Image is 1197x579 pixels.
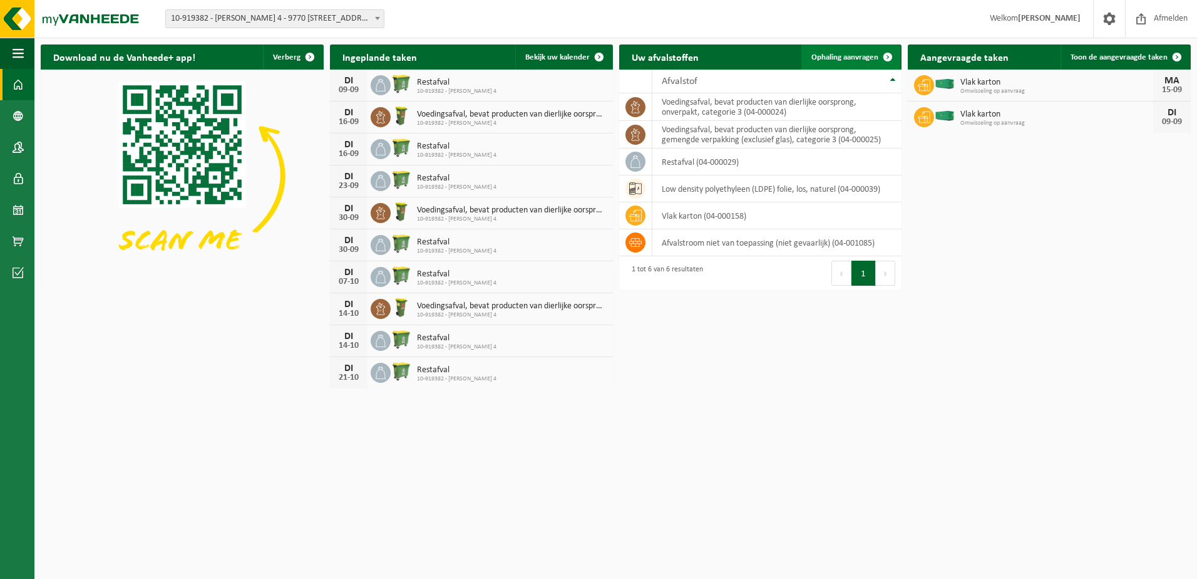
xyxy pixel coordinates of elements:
div: 15-09 [1159,86,1184,95]
span: 10-919382 - [PERSON_NAME] 4 [417,375,496,383]
span: Afvalstof [662,76,697,86]
div: DI [336,76,361,86]
span: Restafval [417,365,496,375]
strong: [PERSON_NAME] [1018,14,1081,23]
img: WB-0060-HPE-GN-50 [391,105,412,127]
img: Download de VHEPlus App [41,70,324,282]
span: 10-919382 - [PERSON_NAME] 4 [417,279,496,287]
span: 10-919382 - [PERSON_NAME] 4 [417,343,496,351]
img: WB-0060-HPE-GN-50 [391,201,412,222]
span: 10-919382 - [PERSON_NAME] 4 [417,311,607,319]
div: DI [336,236,361,246]
span: 10-919382 - DEMATRA PRYK 4 - 9770 KRUISEM, SOUVERAINESTRAAT 27 [166,10,384,28]
a: Ophaling aanvragen [801,44,900,70]
div: DI [336,140,361,150]
td: vlak karton (04-000158) [652,202,902,229]
img: HK-XC-40-GN-00 [934,110,955,122]
td: voedingsafval, bevat producten van dierlijke oorsprong, gemengde verpakking (exclusief glas), cat... [652,121,902,149]
span: 10-919382 - [PERSON_NAME] 4 [417,184,496,191]
span: Omwisseling op aanvraag [960,88,1153,95]
div: 30-09 [336,214,361,222]
span: 10-919382 - DEMATRA PRYK 4 - 9770 KRUISEM, SOUVERAINESTRAAT 27 [165,9,384,28]
h2: Uw afvalstoffen [619,44,711,69]
div: 09-09 [336,86,361,95]
span: 10-919382 - [PERSON_NAME] 4 [417,152,496,159]
img: WB-0770-HPE-GN-50 [391,73,412,95]
img: WB-0770-HPE-GN-50 [391,329,412,350]
div: DI [336,172,361,182]
div: 14-10 [336,342,361,350]
span: Omwisseling op aanvraag [960,120,1153,127]
div: DI [336,108,361,118]
span: Restafval [417,269,496,279]
span: Toon de aangevraagde taken [1071,53,1168,61]
div: DI [336,204,361,214]
a: Bekijk uw kalender [515,44,612,70]
button: Previous [831,261,851,286]
span: Restafval [417,78,496,88]
div: DI [336,268,361,278]
div: DI [336,300,361,310]
img: WB-0060-HPE-GN-50 [391,297,412,318]
button: Verberg [263,44,322,70]
button: Next [876,261,895,286]
img: WB-0770-HPE-GN-50 [391,137,412,159]
span: Voedingsafval, bevat producten van dierlijke oorsprong, onverpakt, categorie 3 [417,301,607,311]
div: MA [1159,76,1184,86]
span: 10-919382 - [PERSON_NAME] 4 [417,120,607,127]
span: 10-919382 - [PERSON_NAME] 4 [417,88,496,95]
h2: Ingeplande taken [330,44,429,69]
span: Restafval [417,174,496,184]
span: 10-919382 - [PERSON_NAME] 4 [417,248,496,255]
td: voedingsafval, bevat producten van dierlijke oorsprong, onverpakt, categorie 3 (04-000024) [652,93,902,121]
button: 1 [851,261,876,286]
img: WB-0770-HPE-GN-50 [391,265,412,286]
span: Bekijk uw kalender [525,53,590,61]
td: restafval (04-000029) [652,149,902,175]
a: Toon de aangevraagde taken [1061,44,1189,70]
img: WB-0770-HPE-GN-50 [391,169,412,190]
div: 09-09 [1159,118,1184,127]
span: Restafval [417,142,496,152]
td: afvalstroom niet van toepassing (niet gevaarlijk) (04-001085) [652,229,902,256]
div: 14-10 [336,310,361,318]
img: WB-0770-HPE-GN-50 [391,233,412,254]
td: low density polyethyleen (LDPE) folie, los, naturel (04-000039) [652,175,902,202]
span: Verberg [273,53,301,61]
div: DI [1159,108,1184,118]
div: 23-09 [336,182,361,190]
div: 16-09 [336,118,361,127]
div: 21-10 [336,373,361,382]
span: Vlak karton [960,78,1153,88]
img: HK-XC-40-GN-00 [934,78,955,90]
div: 30-09 [336,246,361,254]
img: WB-0770-HPE-GN-50 [391,361,412,382]
div: DI [336,363,361,373]
span: 10-919382 - [PERSON_NAME] 4 [417,216,607,223]
span: Vlak karton [960,110,1153,120]
span: Restafval [417,333,496,343]
div: 16-09 [336,150,361,159]
h2: Download nu de Vanheede+ app! [41,44,208,69]
div: 1 tot 6 van 6 resultaten [625,259,703,287]
h2: Aangevraagde taken [908,44,1021,69]
div: 07-10 [336,278,361,286]
span: Voedingsafval, bevat producten van dierlijke oorsprong, onverpakt, categorie 3 [417,206,607,216]
span: Ophaling aanvragen [811,53,878,61]
span: Voedingsafval, bevat producten van dierlijke oorsprong, onverpakt, categorie 3 [417,110,607,120]
div: DI [336,331,361,342]
span: Restafval [417,237,496,248]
